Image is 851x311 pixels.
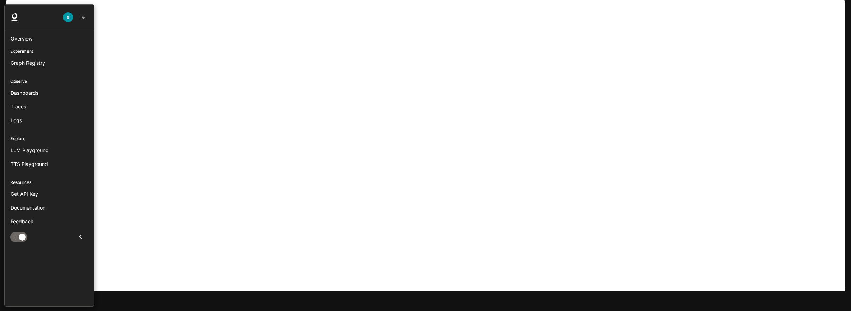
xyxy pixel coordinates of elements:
span: Graph Registry [11,59,45,67]
a: Documentation [7,201,91,214]
a: LLM Playground [7,144,91,156]
a: Feedback [7,215,91,228]
a: Traces [7,100,91,113]
span: Feedback [11,218,33,225]
span: LLM Playground [11,147,49,154]
span: Documentation [11,204,45,211]
p: Explore [5,136,94,142]
span: Traces [11,103,26,110]
p: Experiment [5,48,94,55]
p: Observe [5,78,94,85]
a: Graph Registry [7,57,91,69]
a: Get API Key [7,188,91,200]
a: Overview [7,32,91,45]
a: TTS Playground [7,158,91,170]
button: Close drawer [73,230,88,244]
span: TTS Playground [11,160,48,168]
p: Resources [5,179,94,186]
span: Overview [11,35,32,42]
a: Logs [7,114,91,126]
span: Logs [11,117,22,124]
button: User avatar [61,10,75,24]
span: Get API Key [11,190,38,198]
span: Dark mode toggle [19,233,26,241]
a: Dashboards [7,87,91,99]
span: Dashboards [11,89,38,97]
img: User avatar [63,12,73,22]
